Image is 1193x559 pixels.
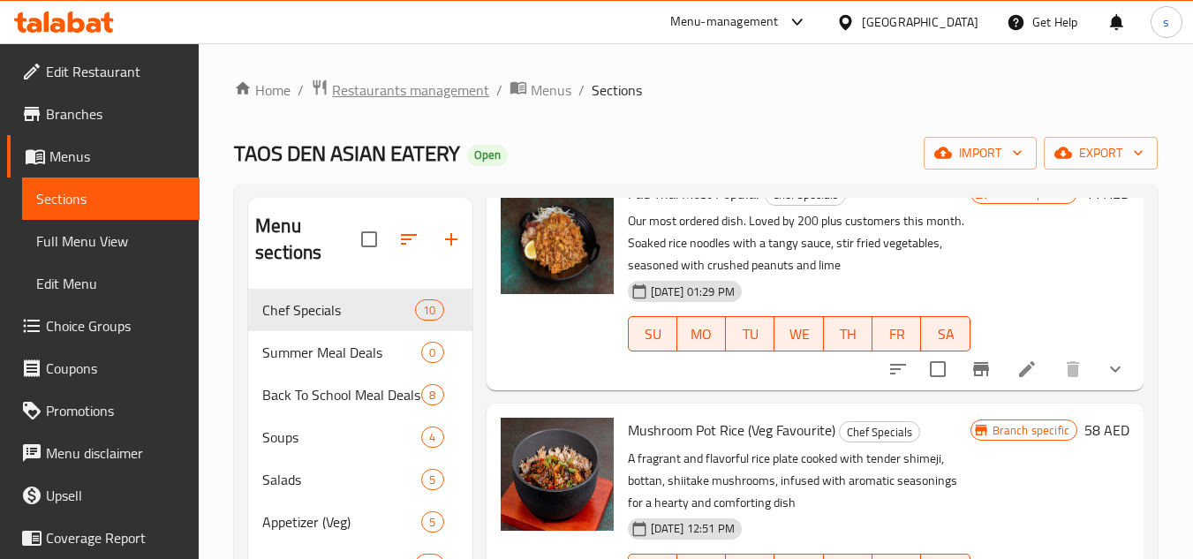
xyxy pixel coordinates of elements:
span: Select to update [919,351,956,388]
span: Edit Menu [36,273,185,294]
div: Chef Specials10 [248,289,472,331]
h6: 44 AED [1084,181,1129,206]
h2: Menu sections [255,213,360,266]
a: Coupons [7,347,200,389]
span: export [1058,142,1144,164]
span: Sections [36,188,185,209]
a: Coverage Report [7,517,200,559]
button: TU [726,316,774,351]
span: TH [831,321,865,347]
li: / [578,79,585,101]
span: Select all sections [351,221,388,258]
svg: Show Choices [1105,359,1126,380]
a: Branches [7,93,200,135]
li: / [298,79,304,101]
button: FR [872,316,921,351]
button: TH [824,316,872,351]
div: Menu-management [670,11,779,33]
nav: breadcrumb [234,79,1158,102]
span: SA [928,321,963,347]
div: Soups4 [248,416,472,458]
span: TU [733,321,767,347]
div: items [421,427,443,448]
div: items [421,342,443,363]
span: Menus [531,79,571,101]
span: TAOS DEN ASIAN EATERY [234,133,460,173]
span: Branch specific [985,422,1076,439]
a: Home [234,79,291,101]
button: Branch-specific-item [960,348,1002,390]
span: Choice Groups [46,315,185,336]
span: SU [636,321,670,347]
span: Restaurants management [332,79,489,101]
button: WE [774,316,823,351]
a: Full Menu View [22,220,200,262]
span: 5 [422,514,442,531]
button: Add section [430,218,472,261]
div: Open [467,145,508,166]
span: Mushroom Pot Rice (Veg Favourite) [628,417,835,443]
a: Restaurants management [311,79,489,102]
span: 8 [422,387,442,404]
span: Chef Specials [262,299,415,321]
span: Coupons [46,358,185,379]
div: [GEOGRAPHIC_DATA] [862,12,978,32]
span: Menus [49,146,185,167]
div: items [421,469,443,490]
a: Menus [510,79,571,102]
div: Soups [262,427,421,448]
div: items [421,511,443,533]
a: Menu disclaimer [7,432,200,474]
span: Appetizer (Veg) [262,511,421,533]
span: Coverage Report [46,527,185,548]
span: Sort sections [388,218,430,261]
span: Summer Meal Deals [262,342,421,363]
h6: 58 AED [1084,418,1129,442]
a: Sections [22,178,200,220]
span: Salads [262,469,421,490]
button: export [1044,137,1158,170]
li: / [496,79,502,101]
span: s [1163,12,1169,32]
span: MO [684,321,719,347]
button: MO [677,316,726,351]
a: Edit menu item [1016,359,1038,380]
a: Upsell [7,474,200,517]
div: items [415,299,443,321]
button: sort-choices [877,348,919,390]
span: [DATE] 01:29 PM [644,283,742,300]
span: Promotions [46,400,185,421]
p: A fragrant and flavorful rice plate cooked with tender shimeji, bottan, shiitake mushrooms, infus... [628,448,970,514]
span: Branches [46,103,185,125]
button: delete [1052,348,1094,390]
a: Promotions [7,389,200,432]
div: Back To School Meal Deals8 [248,374,472,416]
span: Menu disclaimer [46,442,185,464]
span: Back To School Meal Deals [262,384,421,405]
button: SU [628,316,677,351]
span: Edit Restaurant [46,61,185,82]
div: Salads5 [248,458,472,501]
span: import [938,142,1023,164]
div: Chef Specials [839,421,920,442]
p: Our most ordered dish. Loved by 200 plus customers this month. Soaked rice noodles with a tangy s... [628,210,970,276]
button: show more [1094,348,1136,390]
span: Chef Specials [840,422,919,442]
span: 5 [422,472,442,488]
span: WE [781,321,816,347]
div: items [421,384,443,405]
a: Menus [7,135,200,178]
span: 10 [416,302,442,319]
img: Mushroom Pot Rice (Veg Favourite) [501,418,614,531]
div: Summer Meal Deals0 [248,331,472,374]
button: import [924,137,1037,170]
span: Open [467,147,508,162]
img: Pad Thai Most Popular [501,181,614,294]
span: Sections [592,79,642,101]
a: Edit Restaurant [7,50,200,93]
span: Full Menu View [36,230,185,252]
